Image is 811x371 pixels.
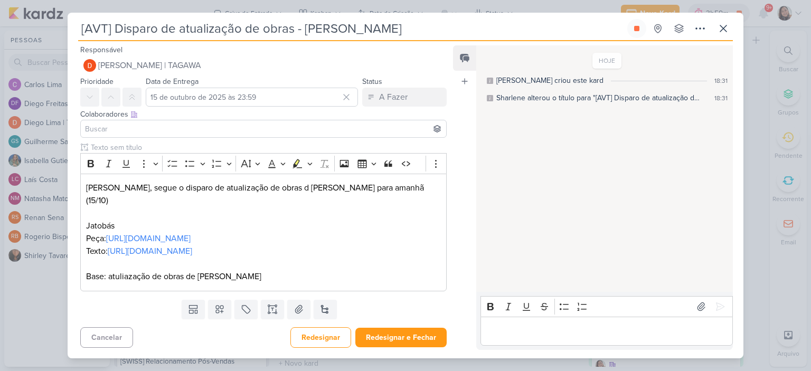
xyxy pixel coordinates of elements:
[146,88,358,107] input: Select a date
[83,122,444,135] input: Buscar
[480,296,733,317] div: Editor toolbar
[80,77,114,86] label: Prioridade
[487,95,493,101] div: Este log é visível à todos no kard
[80,327,133,348] button: Cancelar
[496,75,603,86] div: Sharlene criou este kard
[89,142,447,153] input: Texto sem título
[83,59,96,72] img: Diego Lima | TAGAWA
[80,56,447,75] button: [PERSON_NAME] | TAGAWA
[78,19,625,38] input: Kard Sem Título
[86,220,441,232] p: Jatobás
[80,45,122,54] label: Responsável
[106,233,191,244] a: [URL][DOMAIN_NAME]
[355,328,447,347] button: Redesignar e Fechar
[633,24,641,33] div: Parar relógio
[98,59,201,72] span: [PERSON_NAME] | TAGAWA
[86,232,441,245] p: Peça:
[80,174,447,291] div: Editor editing area: main
[362,77,382,86] label: Status
[86,245,441,258] p: Texto:
[496,92,700,103] div: Sharlene alterou o título para "[AVT] Disparo de atualização de obras - Jatobás"
[714,93,728,103] div: 18:31
[146,77,199,86] label: Data de Entrega
[487,78,493,84] div: Este log é visível à todos no kard
[108,246,192,256] a: [URL][DOMAIN_NAME]
[80,153,447,174] div: Editor toolbar
[86,270,441,283] p: Base: atuliazação de obras de [PERSON_NAME]
[290,327,351,348] button: Redesignar
[379,91,408,103] div: A Fazer
[86,182,441,207] p: [PERSON_NAME], segue o disparo de atualização de obras d [PERSON_NAME] para amanhã (15/10)
[362,88,447,107] button: A Fazer
[80,109,447,120] div: Colaboradores
[480,317,733,346] div: Editor editing area: main
[714,76,728,85] div: 18:31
